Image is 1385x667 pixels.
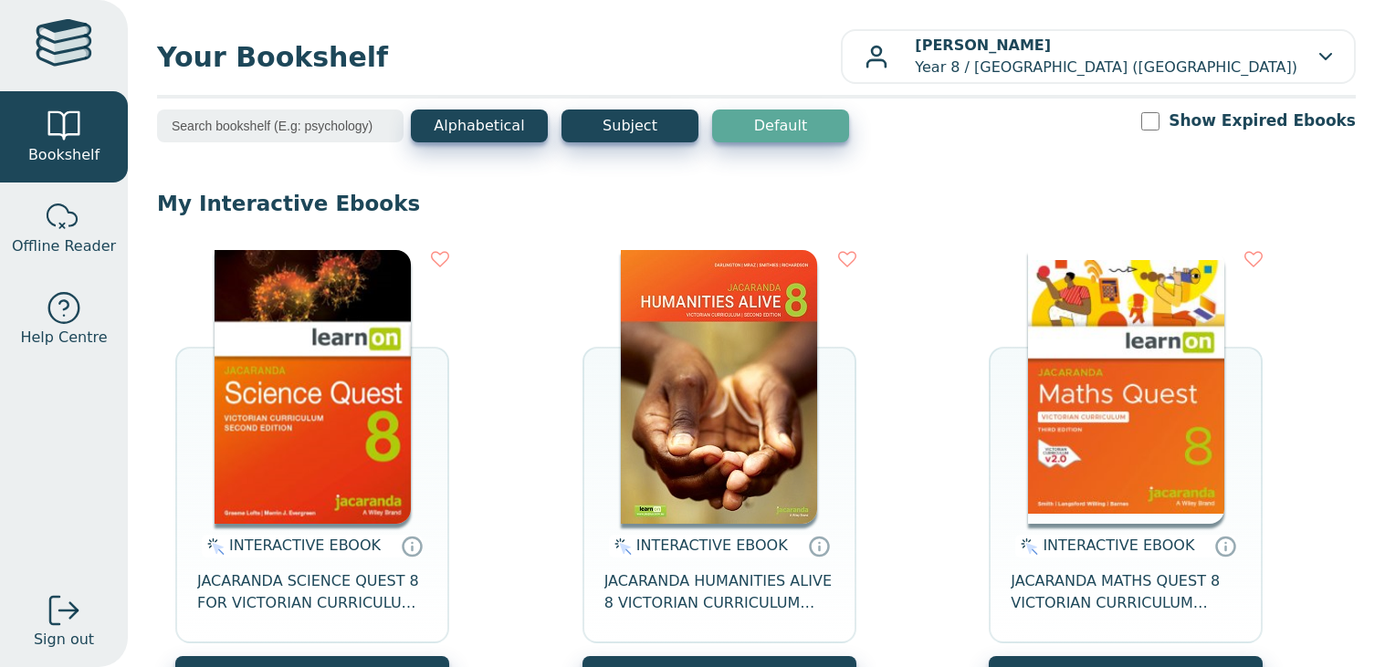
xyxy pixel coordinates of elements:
span: Bookshelf [28,144,100,166]
span: Offline Reader [12,235,116,257]
button: [PERSON_NAME]Year 8 / [GEOGRAPHIC_DATA] ([GEOGRAPHIC_DATA]) [841,29,1356,84]
img: fffb2005-5288-ea11-a992-0272d098c78b.png [215,250,411,524]
span: Help Centre [20,327,107,349]
span: INTERACTIVE EBOOK [229,537,381,554]
span: Your Bookshelf [157,36,841,78]
a: Interactive eBooks are accessed online via the publisher’s portal. They contain interactive resou... [1214,535,1236,557]
span: JACARANDA HUMANITIES ALIVE 8 VICTORIAN CURRICULUM LEARNON EBOOK 2E [604,570,834,614]
button: Alphabetical [411,109,548,142]
a: Interactive eBooks are accessed online via the publisher’s portal. They contain interactive resou... [808,535,830,557]
button: Default [712,109,849,142]
span: Sign out [34,629,94,651]
input: Search bookshelf (E.g: psychology) [157,109,404,142]
img: bee2d5d4-7b91-e911-a97e-0272d098c78b.jpg [621,250,817,524]
a: Interactive eBooks are accessed online via the publisher’s portal. They contain interactive resou... [401,535,423,557]
span: INTERACTIVE EBOOK [1043,537,1194,554]
span: JACARANDA SCIENCE QUEST 8 FOR VICTORIAN CURRICULUM LEARNON 2E EBOOK [197,570,427,614]
p: My Interactive Ebooks [157,190,1356,217]
img: interactive.svg [1015,536,1038,558]
img: c004558a-e884-43ec-b87a-da9408141e80.jpg [1028,250,1224,524]
span: INTERACTIVE EBOOK [636,537,788,554]
img: interactive.svg [609,536,632,558]
label: Show Expired Ebooks [1169,109,1356,132]
img: interactive.svg [202,536,225,558]
span: JACARANDA MATHS QUEST 8 VICTORIAN CURRICULUM LEARNON EBOOK 3E [1011,570,1241,614]
button: Subject [561,109,698,142]
b: [PERSON_NAME] [915,36,1051,54]
p: Year 8 / [GEOGRAPHIC_DATA] ([GEOGRAPHIC_DATA]) [915,35,1297,78]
